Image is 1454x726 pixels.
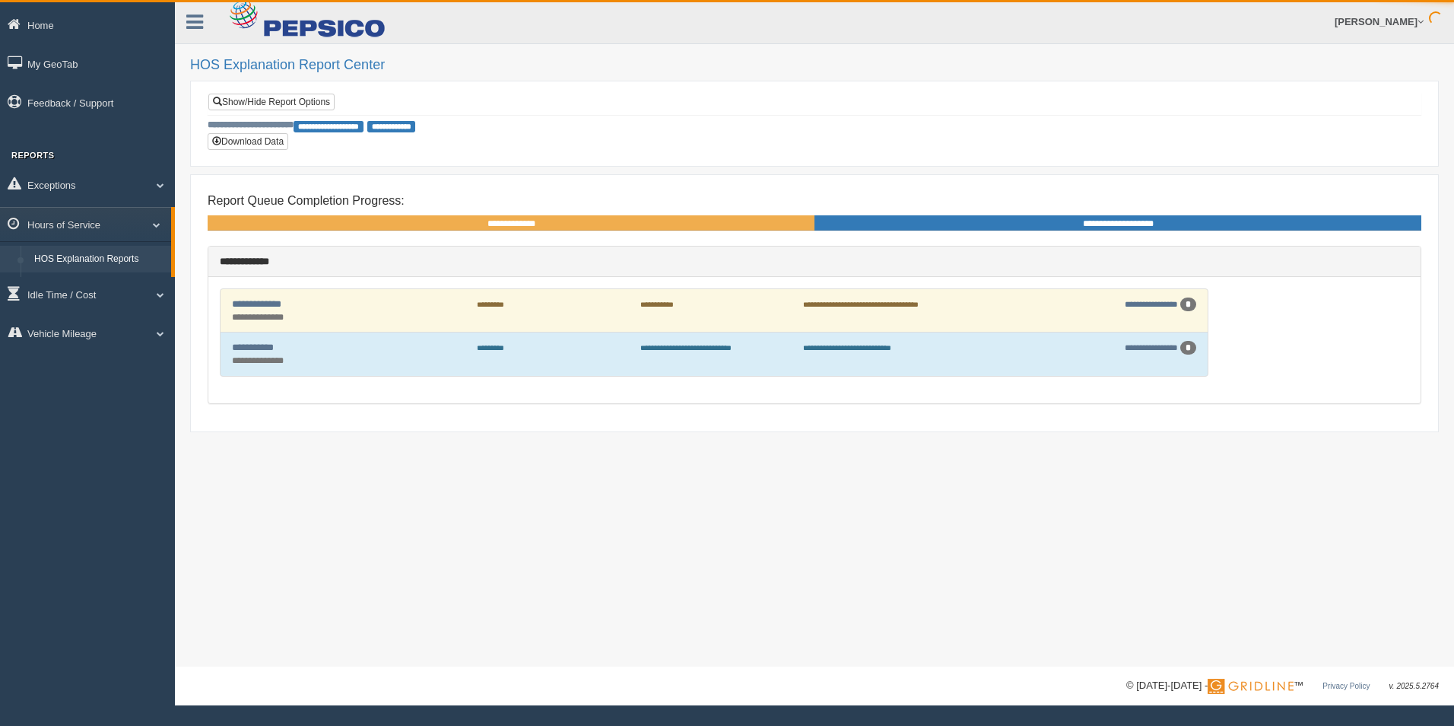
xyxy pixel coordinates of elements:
h2: HOS Explanation Report Center [190,58,1439,73]
div: © [DATE]-[DATE] - ™ [1126,678,1439,694]
a: Privacy Policy [1322,682,1370,690]
button: Download Data [208,133,288,150]
span: v. 2025.5.2764 [1389,682,1439,690]
h4: Report Queue Completion Progress: [208,194,1421,208]
a: HOS Explanation Reports [27,246,171,273]
img: Gridline [1208,679,1294,694]
a: Show/Hide Report Options [208,94,335,110]
a: HOS Violation Audit Reports [27,272,171,300]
